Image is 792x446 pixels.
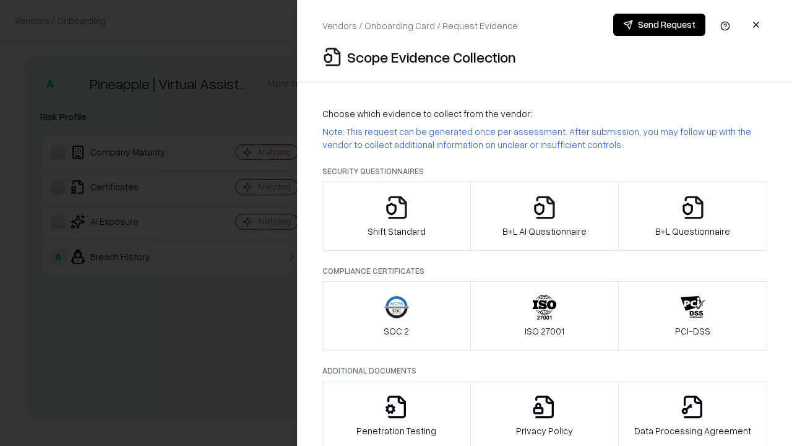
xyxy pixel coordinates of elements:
p: Security Questionnaires [322,166,767,177]
button: Send Request [613,14,705,36]
p: Penetration Testing [356,424,436,437]
p: SOC 2 [384,325,409,338]
p: Data Processing Agreement [634,424,751,437]
button: B+L Questionnaire [618,181,767,251]
p: Choose which evidence to collect from the vendor: [322,107,767,120]
p: Vendors / Onboarding Card / Request Evidence [322,19,518,32]
p: Privacy Policy [516,424,573,437]
button: B+L AI Questionnaire [470,181,619,251]
p: PCI-DSS [675,325,710,338]
p: Scope Evidence Collection [347,47,516,67]
p: B+L AI Questionnaire [502,225,587,238]
button: ISO 27001 [470,281,619,351]
button: SOC 2 [322,281,471,351]
p: ISO 27001 [525,325,564,338]
p: Note: This request can be generated once per assessment. After submission, you may follow up with... [322,125,767,151]
p: Additional Documents [322,365,767,376]
p: B+L Questionnaire [655,225,730,238]
p: Shift Standard [368,225,426,238]
button: PCI-DSS [618,281,767,351]
p: Compliance Certificates [322,266,767,276]
button: Shift Standard [322,181,471,251]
